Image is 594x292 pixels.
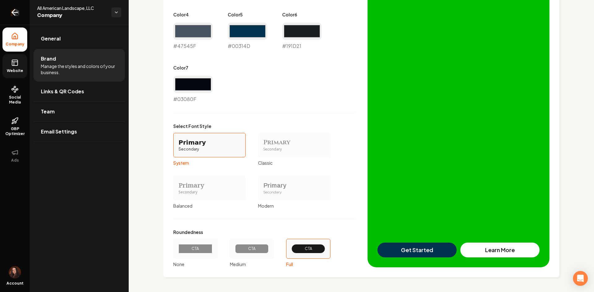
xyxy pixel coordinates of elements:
span: Team [41,108,55,115]
button: Open user button [9,266,21,278]
span: GBP Optimizer [2,126,27,136]
a: GBP Optimizer [2,112,27,141]
img: Delfina Cavallaro [9,266,21,278]
div: CTA [184,246,207,251]
label: Select Font Style [173,123,330,129]
div: Secondary [263,190,325,195]
span: Account [6,281,24,286]
label: Color 4 [173,11,213,18]
span: Links & QR Codes [41,88,84,95]
span: Ads [9,158,21,163]
a: Team [33,102,125,121]
span: All American Landscape, LLC [37,5,106,11]
div: Classic [258,160,330,166]
label: Color 7 [173,65,213,71]
div: Secondary [179,147,240,152]
div: Full [286,261,330,267]
label: Color 5 [228,11,267,18]
div: Abrir Intercom Messenger [573,271,588,286]
div: Primary [179,181,240,190]
div: Secondary [179,190,240,195]
button: Ads [2,144,27,168]
div: Primary [263,181,325,190]
label: Roundedness [173,229,330,235]
div: Secondary [263,147,325,152]
div: CTA [297,246,320,251]
span: Company [3,42,27,47]
span: Manage the styles and colors of your business. [41,63,118,75]
span: Social Media [2,95,27,105]
div: CTA [240,246,264,251]
a: Social Media [2,81,27,110]
label: Color 6 [282,11,322,18]
div: #47545F [173,23,213,50]
span: Email Settings [41,128,77,135]
div: #03080F [173,76,213,103]
div: Primary [179,138,240,147]
div: Medium [230,261,274,267]
a: Links & QR Codes [33,82,125,101]
div: None [173,261,217,267]
div: Modern [258,203,330,209]
span: Website [4,68,26,73]
div: #191D21 [282,23,322,50]
a: Website [2,54,27,78]
div: Balanced [173,203,246,209]
div: #00314D [228,23,267,50]
div: System [173,160,246,166]
a: General [33,29,125,49]
div: Primary [263,138,325,147]
span: General [41,35,61,42]
a: Email Settings [33,122,125,142]
span: Brand [41,55,56,62]
span: Company [37,11,106,20]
